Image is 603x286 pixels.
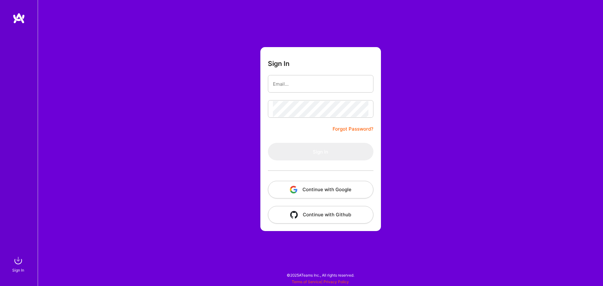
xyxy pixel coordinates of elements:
[12,254,24,267] img: sign in
[268,143,373,160] button: Sign In
[292,279,321,284] a: Terms of Service
[13,13,25,24] img: logo
[323,279,349,284] a: Privacy Policy
[13,254,24,273] a: sign inSign In
[292,279,349,284] span: |
[12,267,24,273] div: Sign In
[268,60,290,67] h3: Sign In
[268,181,373,198] button: Continue with Google
[290,211,298,219] img: icon
[273,76,368,92] input: Email...
[333,125,373,133] a: Forgot Password?
[268,206,373,224] button: Continue with Github
[38,267,603,283] div: © 2025 ATeams Inc., All rights reserved.
[290,186,297,193] img: icon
